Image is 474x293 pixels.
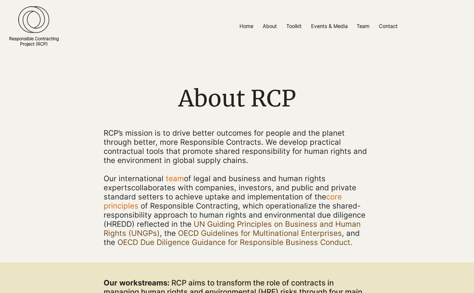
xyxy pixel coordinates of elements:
p: Toolkit [283,19,305,33]
p: About [260,19,280,33]
p: Home [236,19,256,33]
nav: Site [164,19,474,33]
span: collaborates with companies, investors, and public and private standard setters to achieve uptake... [104,174,356,201]
a: of legal and business and human rights experts [104,174,326,192]
a: Team [352,19,374,33]
span: of Responsible Contracting, which operationalize the shared-responsibility approach to human righ... [104,201,365,229]
a: Home [235,19,258,33]
span: , the [160,229,176,238]
span: . [350,238,353,247]
a: OECD Due Diligence Guidance for Responsible Business Conduct [117,238,350,247]
a: UN Guiding Principles on Business and Human Rights (UNGPs) [104,220,361,238]
span: , and the [104,229,360,247]
p: Contact [376,19,401,33]
p: Events & Media [308,19,351,33]
span: Our workstreams: [104,278,170,287]
span: About RCP [178,84,296,113]
a: Events & Media [306,19,352,33]
a: team [166,174,184,183]
a: Contact [374,19,402,33]
p: Team [353,19,373,33]
a: OECD Guidelines for Multinational Enterprises [178,229,342,238]
a: Responsible ContractingProject (RCP) [9,36,59,46]
a: core principles [104,192,342,210]
a: Toolkit [282,19,306,33]
span: Our international [104,174,164,183]
a: About [258,19,282,33]
span: RCP’s mission is to drive better outcomes for people and the planet through better, more Responsi... [104,128,367,165]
